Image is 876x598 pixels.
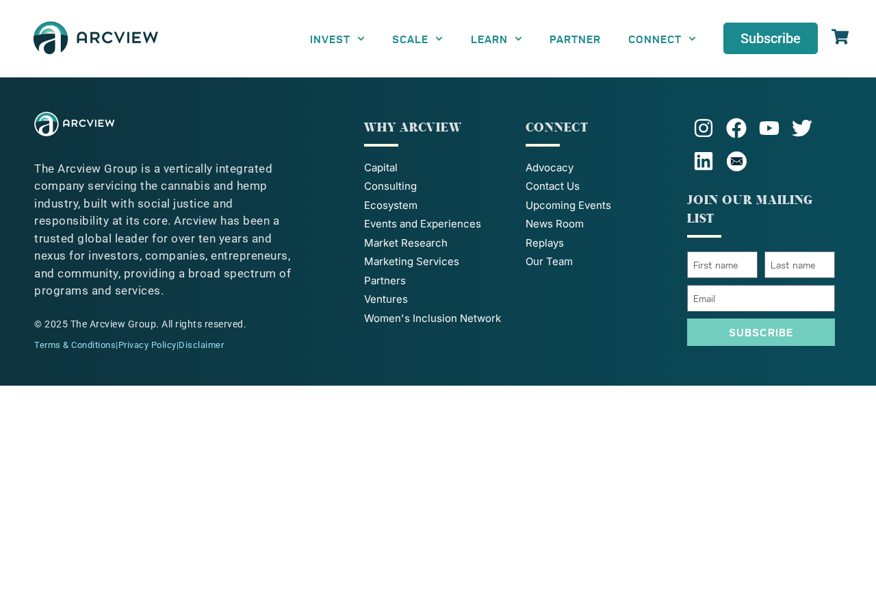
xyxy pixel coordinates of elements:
[364,292,512,308] a: Ventures
[378,23,456,54] a: SCALE
[364,216,481,232] span: Events and Experiences
[526,119,673,137] div: CONNECT
[364,311,501,327] span: Women's Inclusion Network
[526,160,673,176] a: Advocacy
[364,198,512,214] a: Ecosystem
[364,160,398,176] span: Capital
[740,32,801,45] span: Subscribe
[526,198,611,214] span: Upcoming Events
[615,23,710,54] a: CONNECT
[364,160,512,176] a: Capital
[364,273,512,289] a: Partners
[687,285,835,312] input: Email
[687,319,835,346] button: Subscribe
[34,160,306,300] p: The Arcview Group is a vertically integrated company servicing the cannabis and hemp industry, bu...
[34,112,114,136] img: The Arcview Group
[364,179,417,195] span: Consulting
[526,236,673,251] a: Replays
[729,327,794,338] span: Subscribe
[536,23,615,54] a: PARTNER
[526,216,584,232] span: News Room
[118,340,177,350] a: Privacy Policy
[526,254,573,270] span: Our Team
[364,273,406,289] span: Partners
[364,236,448,251] span: Market Research
[526,160,574,176] span: Advocacy
[34,340,116,350] a: Terms & Conditions
[179,340,224,350] a: Disclaimer
[687,191,835,228] p: JOIN OUR MAILING LIST
[526,198,673,214] a: Upcoming Events
[296,23,378,54] a: INVEST
[364,311,512,327] a: Women's Inclusion Network
[364,198,417,214] span: Ecosystem
[27,14,164,64] img: The Arcview Group
[526,254,673,270] a: Our Team
[364,254,512,270] a: Marketing Services
[364,292,408,308] span: Ventures
[526,216,673,232] a: News Room
[364,216,512,232] a: Events and Experiences
[526,179,673,195] a: Contact Us
[723,23,818,54] a: Subscribe
[526,179,580,195] span: Contact Us
[364,119,512,137] p: WHY ARCVIEW
[296,23,710,54] nav: Menu
[364,179,512,195] a: Consulting
[764,251,835,278] input: Last name
[457,23,536,54] a: LEARN
[526,236,564,251] span: Replays
[34,317,306,332] div: © 2025 The Arcview Group. All rights reserved.
[687,251,758,278] input: First name
[364,254,459,270] span: Marketing Services
[364,236,512,251] a: Market Research
[34,338,306,352] div: | |
[687,251,835,353] form: Mailing list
